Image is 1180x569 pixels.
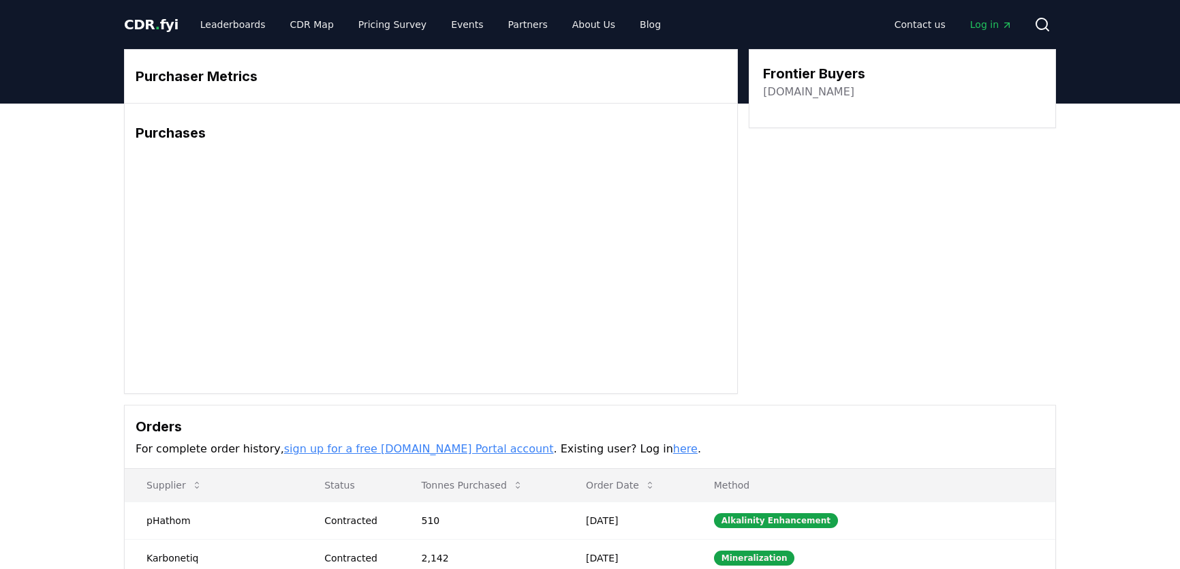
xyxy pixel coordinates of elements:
span: . [155,16,160,33]
td: 510 [400,502,565,539]
div: Alkalinity Enhancement [714,513,838,528]
a: Blog [629,12,672,37]
a: About Us [561,12,626,37]
nav: Main [189,12,672,37]
div: Contracted [324,514,388,527]
td: [DATE] [564,502,692,539]
p: Status [313,478,388,492]
div: Contracted [324,551,388,565]
p: For complete order history, . Existing user? Log in . [136,441,1044,457]
h3: Purchaser Metrics [136,66,726,87]
a: [DOMAIN_NAME] [763,84,854,100]
h3: Orders [136,416,1044,437]
button: Supplier [136,472,213,499]
a: Pricing Survey [347,12,437,37]
a: sign up for a free [DOMAIN_NAME] Portal account [284,442,554,455]
nav: Main [884,12,1023,37]
a: Partners [497,12,559,37]
a: Leaderboards [189,12,277,37]
a: here [673,442,698,455]
button: Tonnes Purchased [411,472,534,499]
h3: Purchases [136,123,726,143]
a: Contact us [884,12,957,37]
div: Mineralization [714,551,795,566]
a: CDR.fyi [124,15,178,34]
button: Order Date [575,472,666,499]
span: Log in [970,18,1012,31]
a: Log in [959,12,1023,37]
a: Events [440,12,494,37]
a: CDR Map [279,12,345,37]
p: Method [703,478,1044,492]
h3: Frontier Buyers [763,63,865,84]
span: CDR fyi [124,16,178,33]
td: pHathom [125,502,302,539]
